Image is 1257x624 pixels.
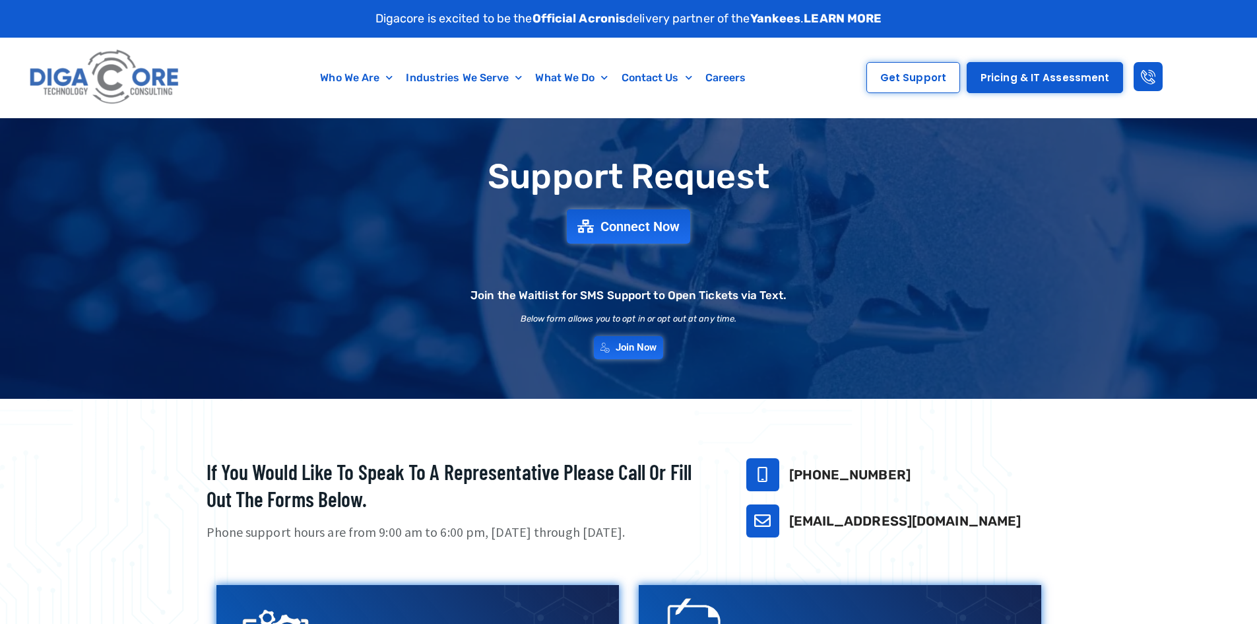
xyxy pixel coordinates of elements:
[532,11,626,26] strong: Official Acronis
[615,63,699,93] a: Contact Us
[880,73,946,83] span: Get Support
[207,523,713,542] p: Phone support hours are from 9:00 am to 6:00 pm, [DATE] through [DATE].
[746,458,779,491] a: 732-646-5725
[699,63,753,93] a: Careers
[529,63,614,93] a: What We Do
[789,513,1021,529] a: [EMAIL_ADDRESS][DOMAIN_NAME]
[174,158,1084,195] h1: Support Request
[594,336,664,359] a: Join Now
[600,220,680,233] span: Connect Now
[567,209,690,244] a: Connect Now
[750,11,801,26] strong: Yankees
[375,10,882,28] p: Digacore is excited to be the delivery partner of the .
[804,11,882,26] a: LEARN MORE
[616,343,657,353] span: Join Now
[967,62,1123,93] a: Pricing & IT Assessment
[207,458,713,513] h2: If you would like to speak to a representative please call or fill out the forms below.
[247,63,820,93] nav: Menu
[981,73,1109,83] span: Pricing & IT Assessment
[746,504,779,537] a: support@digacore.com
[470,290,787,301] h2: Join the Waitlist for SMS Support to Open Tickets via Text.
[26,44,184,111] img: Digacore logo 1
[866,62,960,93] a: Get Support
[313,63,399,93] a: Who We Are
[789,467,911,483] a: [PHONE_NUMBER]
[521,314,737,323] h2: Below form allows you to opt in or opt out at any time.
[399,63,529,93] a: Industries We Serve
